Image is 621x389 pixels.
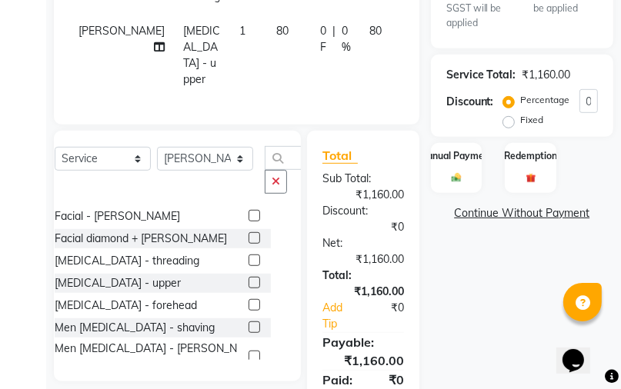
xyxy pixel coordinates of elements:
[311,351,415,370] div: ₹1,160.00
[55,275,181,291] div: [MEDICAL_DATA] - upper
[372,300,415,332] div: ₹0
[523,172,539,184] img: _gift.svg
[311,284,415,300] div: ₹1,160.00
[311,235,415,251] div: Net:
[434,205,610,221] a: Continue Without Payment
[504,149,557,163] label: Redemption
[311,371,364,389] div: Paid:
[311,333,415,351] div: Payable:
[183,24,220,86] span: [MEDICAL_DATA] - upper
[311,268,415,284] div: Total:
[311,300,372,332] a: Add Tip
[322,148,358,164] span: Total
[311,203,415,219] div: Discount:
[276,24,289,38] span: 80
[556,327,606,374] iframe: chat widget
[311,251,415,268] div: ₹1,160.00
[521,113,544,127] label: Fixed
[311,219,415,235] div: ₹0
[55,320,215,336] div: Men [MEDICAL_DATA] - shaving
[332,23,336,55] span: |
[55,231,227,247] div: Facial diamond + [PERSON_NAME]
[449,172,464,183] img: _cash.svg
[446,67,516,83] div: Service Total:
[311,171,415,187] div: Sub Total:
[364,371,415,389] div: ₹0
[265,146,302,170] input: Search or Scan
[55,298,197,314] div: [MEDICAL_DATA] - forehead
[320,23,326,55] span: 0 F
[419,149,493,163] label: Manual Payment
[446,94,494,110] div: Discount:
[239,24,245,38] span: 1
[55,208,180,224] div: Facial - [PERSON_NAME]
[78,24,165,38] span: [PERSON_NAME]
[55,253,199,269] div: [MEDICAL_DATA] - threading
[342,23,351,55] span: 0 %
[523,67,571,83] div: ₹1,160.00
[369,24,382,38] span: 80
[521,93,570,107] label: Percentage
[55,341,242,373] div: Men [MEDICAL_DATA] - [PERSON_NAME]
[311,187,415,203] div: ₹1,160.00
